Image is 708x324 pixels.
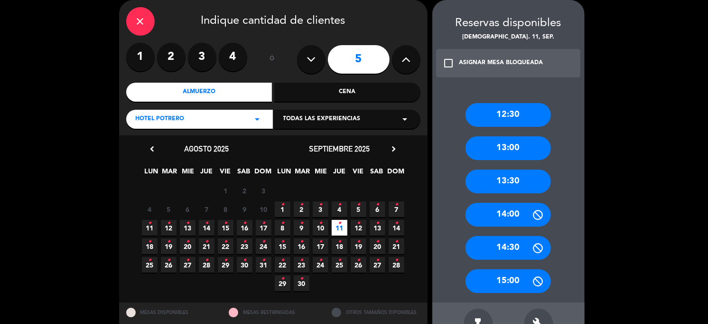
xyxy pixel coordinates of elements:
span: DOM [254,166,270,181]
i: close [135,16,146,27]
i: • [224,216,227,231]
i: • [300,234,303,249]
div: Almuerzo [126,83,272,102]
span: 10 [256,201,271,217]
i: • [148,234,151,249]
span: 11 [142,220,158,236]
div: 13:00 [466,136,551,160]
span: 28 [199,257,214,273]
span: 5 [351,201,366,217]
span: 30 [237,257,252,273]
span: 19 [351,238,366,254]
i: • [186,234,189,249]
span: VIE [217,166,233,181]
i: • [376,234,379,249]
i: • [148,216,151,231]
span: 7 [389,201,404,217]
i: • [262,234,265,249]
span: 23 [237,238,252,254]
span: 6 [370,201,385,217]
i: • [243,216,246,231]
div: Cena [274,83,420,102]
i: • [395,216,398,231]
i: • [186,253,189,268]
i: • [357,197,360,212]
i: • [338,197,341,212]
i: • [357,253,360,268]
span: Todas las experiencias [283,114,361,124]
span: 19 [161,238,177,254]
span: 2 [237,183,252,199]
span: MIE [313,166,329,181]
i: • [395,253,398,268]
span: 17 [313,238,328,254]
i: • [300,216,303,231]
div: MESAS RESTRINGIDAS [222,303,325,323]
span: LUN [276,166,292,181]
span: DOM [387,166,403,181]
i: • [338,216,341,231]
i: chevron_right [389,144,399,154]
span: 29 [218,257,233,273]
span: 22 [275,257,290,273]
span: 13 [180,220,196,236]
span: VIE [350,166,366,181]
i: • [243,234,246,249]
span: 18 [142,238,158,254]
i: • [224,234,227,249]
span: 26 [351,257,366,273]
div: Indique cantidad de clientes [126,7,420,36]
span: JUE [332,166,347,181]
span: 14 [199,220,214,236]
i: • [338,253,341,268]
span: 13 [370,220,385,236]
span: 4 [332,201,347,217]
span: 14 [389,220,404,236]
span: JUE [199,166,214,181]
span: 22 [218,238,233,254]
span: 1 [275,201,290,217]
span: 26 [161,257,177,273]
span: 17 [256,220,271,236]
div: ASIGNAR MESA BLOQUEADA [459,58,543,68]
i: • [395,197,398,212]
div: 14:00 [466,203,551,227]
label: 3 [188,43,216,71]
span: septiembre 2025 [309,144,370,153]
span: 9 [237,201,252,217]
i: • [319,234,322,249]
i: • [205,253,208,268]
span: 29 [275,276,290,291]
i: arrow_drop_down [252,114,263,125]
i: • [357,234,360,249]
i: • [376,197,379,212]
span: Hotel Potrero [136,114,185,124]
i: • [281,234,284,249]
span: 31 [256,257,271,273]
span: MIE [180,166,196,181]
div: OTROS TAMAÑOS DIPONIBLES [325,303,428,323]
div: 15:00 [466,269,551,293]
span: LUN [143,166,159,181]
span: 20 [370,238,385,254]
span: 20 [180,238,196,254]
i: • [167,216,170,231]
span: 24 [313,257,328,273]
span: 8 [218,201,233,217]
i: • [376,253,379,268]
span: 15 [218,220,233,236]
div: 13:30 [466,170,551,193]
span: 4 [142,201,158,217]
i: • [243,253,246,268]
i: check_box_outline_blank [443,57,455,69]
span: 8 [275,220,290,236]
span: 25 [142,257,158,273]
span: 16 [237,220,252,236]
i: • [167,253,170,268]
i: • [376,216,379,231]
i: • [205,234,208,249]
span: 6 [180,201,196,217]
span: 12 [161,220,177,236]
span: 24 [256,238,271,254]
span: 23 [294,257,309,273]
